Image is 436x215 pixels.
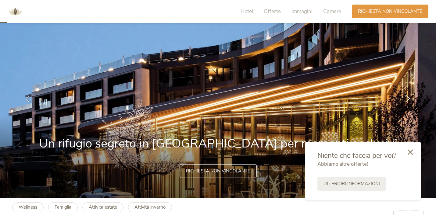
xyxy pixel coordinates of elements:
span: Richiesta non vincolante [358,8,422,15]
a: Famiglia [48,202,78,212]
a: Attività inverno [128,202,172,212]
a: Wellness [12,202,44,212]
span: Immagini [291,8,313,15]
b: Wellness [19,204,37,210]
span: Richiesta non vincolante [186,168,250,174]
span: Camere [323,8,341,15]
a: AMONTI & LUNARIS Wellnessresort [6,9,24,13]
b: Attività estate [89,204,117,210]
span: Ulteriori informazioni [323,181,380,187]
img: AMONTI & LUNARIS Wellnessresort [6,2,24,21]
b: Attività inverno [134,204,166,210]
span: Hotel [241,8,253,15]
span: Niente che faccia per voi? [317,151,396,160]
span: Abbiamo altre offerte! [317,161,368,168]
span: Offerte [264,8,281,15]
b: Famiglia [55,204,71,210]
a: Attività estate [82,202,123,212]
a: Ulteriori informazioni [317,177,386,191]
